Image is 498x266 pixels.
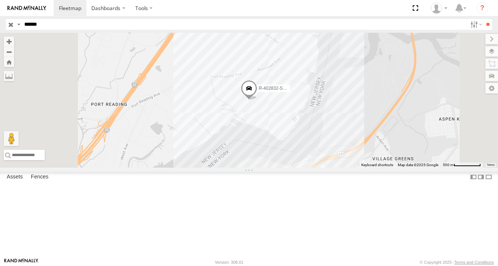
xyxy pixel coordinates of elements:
[441,162,483,168] button: Map Scale: 500 m per 69 pixels
[4,47,14,57] button: Zoom out
[4,57,14,67] button: Zoom Home
[215,260,243,265] div: Version: 308.01
[487,164,495,167] a: Terms (opens in new tab)
[476,2,488,14] i: ?
[428,3,450,14] div: Tim Albro
[485,83,498,94] label: Map Settings
[27,172,52,182] label: Fences
[259,86,292,91] span: R-402832-Swing
[454,260,494,265] a: Terms and Conditions
[4,71,14,81] label: Measure
[470,172,477,183] label: Dock Summary Table to the Left
[4,37,14,47] button: Zoom in
[361,162,393,168] button: Keyboard shortcuts
[4,131,19,146] button: Drag Pegman onto the map to open Street View
[467,19,483,30] label: Search Filter Options
[7,6,46,11] img: rand-logo.svg
[3,172,26,182] label: Assets
[16,19,22,30] label: Search Query
[485,172,492,183] label: Hide Summary Table
[443,163,454,167] span: 500 m
[4,259,38,266] a: Visit our Website
[477,172,485,183] label: Dock Summary Table to the Right
[398,163,438,167] span: Map data ©2025 Google
[420,260,494,265] div: © Copyright 2025 -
